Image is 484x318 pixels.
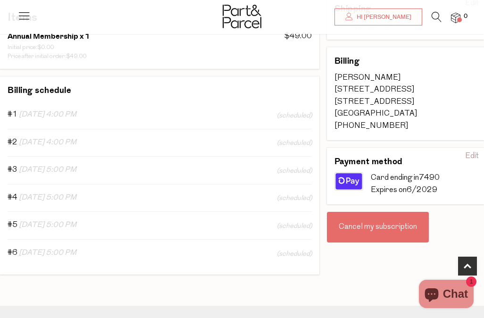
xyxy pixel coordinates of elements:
span: Hi [PERSON_NAME] [354,13,411,21]
span: Initial price [8,45,36,50]
span: (scheduled) [277,249,312,259]
div: [PERSON_NAME] [334,72,476,84]
span: #1 [8,111,17,118]
span: Price after initial order [8,54,65,59]
span: [DATE] 4:00 PM [19,139,76,146]
div: : [8,43,208,52]
img: Part&Parcel [223,5,261,28]
div: [STREET_ADDRESS] [334,96,476,109]
span: (scheduled) [277,110,312,121]
inbox-online-store-chat: Shopify online store chat [416,280,476,310]
span: [DATE] 4:00 PM [19,111,76,118]
h3: Billing schedule [8,84,71,97]
span: (scheduled) [277,193,312,204]
span: (scheduled) [277,166,312,176]
span: 1 [85,31,90,42]
a: Hi [PERSON_NAME] [334,8,422,25]
span: Card ending in [371,174,419,182]
span: [DATE] 5:00 PM [19,249,76,257]
h3: Billing [334,55,448,68]
span: #6 [8,249,17,257]
span: Annual Membership [8,31,78,42]
div: [PHONE_NUMBER] [334,120,476,133]
div: [STREET_ADDRESS] [334,84,476,96]
span: $49.00 [284,33,312,40]
span: [DATE] 5:00 PM [19,221,76,229]
div: 7490 6/2029 [371,172,476,196]
h3: Payment method [334,155,448,168]
span: #2 [8,139,17,146]
span: $49.00 [66,54,86,59]
span: [DATE] 5:00 PM [19,166,76,174]
span: (scheduled) [277,221,312,232]
div: [GEOGRAPHIC_DATA] [334,108,476,120]
span: [DATE] 5:00 PM [19,194,76,201]
div: Edit [461,149,483,164]
a: 0 [451,13,460,23]
span: #5 [8,221,17,229]
span: #3 [8,166,17,174]
span: 0 [461,12,470,21]
span: Expires on [371,186,407,194]
span: (scheduled) [277,138,312,149]
div: Cancel my subscription [327,212,429,243]
span: $0.00 [37,45,54,50]
div: : [8,52,208,61]
span: x [80,31,83,42]
span: #4 [8,194,17,201]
